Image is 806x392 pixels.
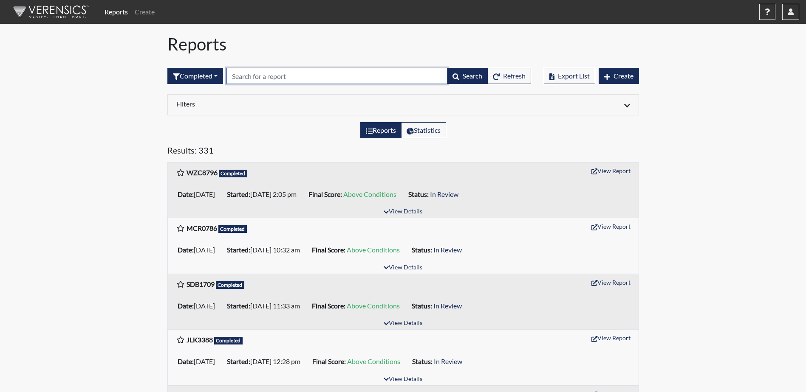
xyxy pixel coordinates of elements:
[347,246,400,254] span: Above Conditions
[463,72,482,80] span: Search
[614,72,633,80] span: Create
[380,262,426,274] button: View Details
[412,246,432,254] b: Status:
[178,190,194,198] b: Date:
[167,34,639,54] h1: Reports
[174,243,223,257] li: [DATE]
[187,280,215,288] b: SDB1709
[588,331,634,344] button: View Report
[174,299,223,313] li: [DATE]
[447,68,488,84] button: Search
[433,246,462,254] span: In Review
[218,225,247,233] span: Completed
[312,246,345,254] b: Final Score:
[219,170,248,177] span: Completed
[216,281,245,289] span: Completed
[178,246,194,254] b: Date:
[347,357,400,365] span: Above Conditions
[408,190,429,198] b: Status:
[308,190,342,198] b: Final Score:
[544,68,595,84] button: Export List
[167,68,223,84] button: Completed
[214,337,243,344] span: Completed
[380,374,426,385] button: View Details
[503,72,526,80] span: Refresh
[312,357,346,365] b: Final Score:
[487,68,531,84] button: Refresh
[131,3,158,20] a: Create
[101,3,131,20] a: Reports
[223,243,308,257] li: [DATE] 10:32 am
[412,302,432,310] b: Status:
[347,302,400,310] span: Above Conditions
[226,68,447,84] input: Search by Registration ID, Interview Number, or Investigation Name.
[312,302,345,310] b: Final Score:
[343,190,396,198] span: Above Conditions
[187,224,217,232] b: MCR0786
[433,302,462,310] span: In Review
[170,100,636,110] div: Click to expand/collapse filters
[380,206,426,218] button: View Details
[227,357,250,365] b: Started:
[187,336,213,344] b: JLK3388
[174,355,223,368] li: [DATE]
[174,188,223,201] li: [DATE]
[167,68,223,84] div: Filter by interview status
[187,168,218,176] b: WZC8796
[588,276,634,289] button: View Report
[558,72,590,80] span: Export List
[178,357,194,365] b: Date:
[588,164,634,177] button: View Report
[412,357,433,365] b: Status:
[430,190,458,198] span: In Review
[227,246,250,254] b: Started:
[223,299,308,313] li: [DATE] 11:33 am
[401,122,446,138] label: View statistics about completed interviews
[588,220,634,233] button: View Report
[176,100,397,108] h6: Filters
[599,68,639,84] button: Create
[178,302,194,310] b: Date:
[167,145,639,159] h5: Results: 331
[360,122,402,138] label: View the list of reports
[227,190,250,198] b: Started:
[223,355,309,368] li: [DATE] 12:28 pm
[380,318,426,329] button: View Details
[223,188,305,201] li: [DATE] 2:05 pm
[434,357,462,365] span: In Review
[227,302,250,310] b: Started:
